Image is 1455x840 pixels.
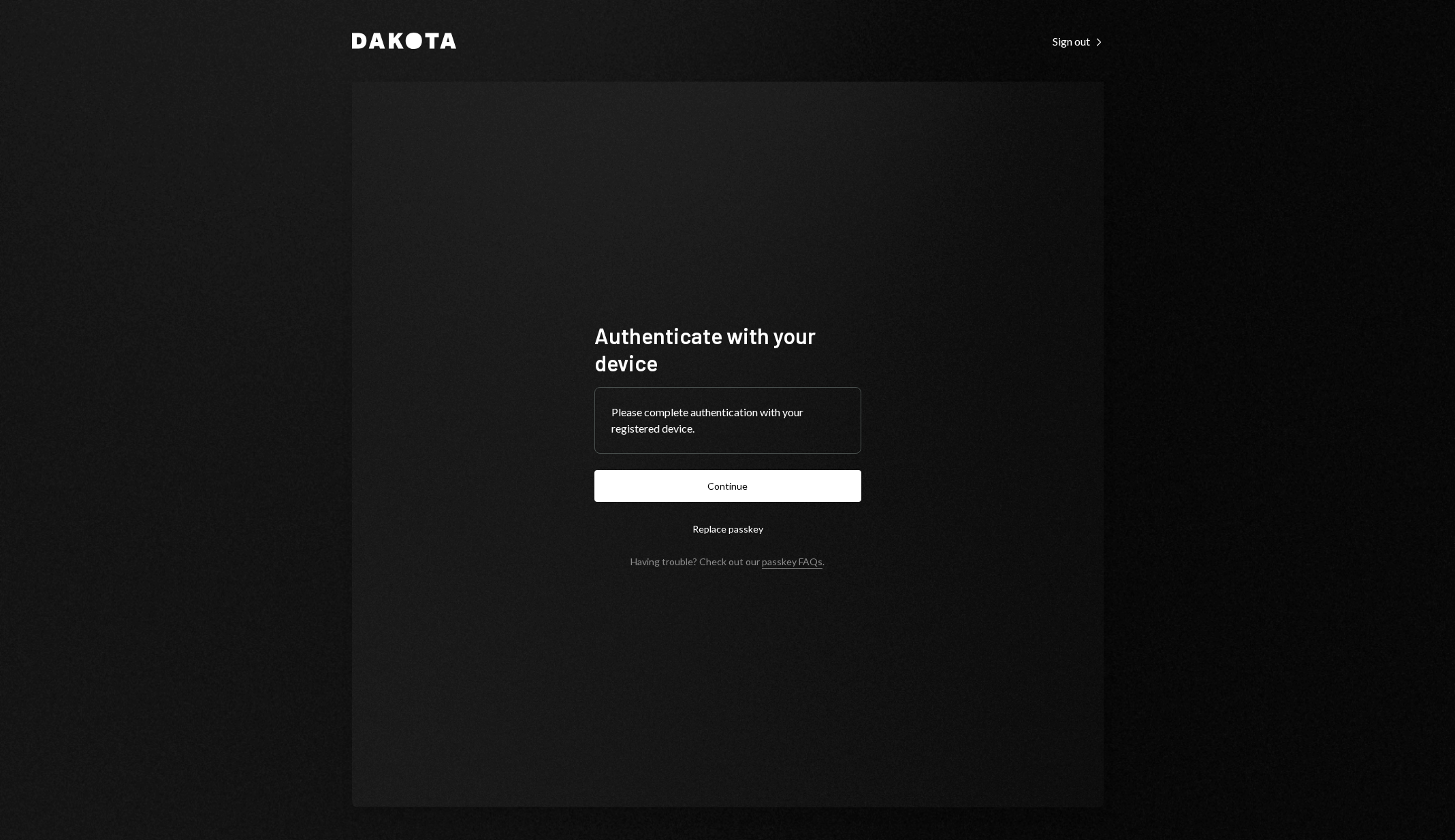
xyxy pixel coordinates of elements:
button: Continue [594,470,861,502]
a: Sign out [1053,33,1104,48]
div: Sign out [1053,35,1104,48]
h1: Authenticate with your device [594,322,861,376]
a: passkey FAQs [762,556,822,569]
div: Having trouble? Check out our . [630,556,825,567]
button: Replace passkey [594,513,861,545]
div: Please complete authentication with your registered device. [611,404,844,437]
